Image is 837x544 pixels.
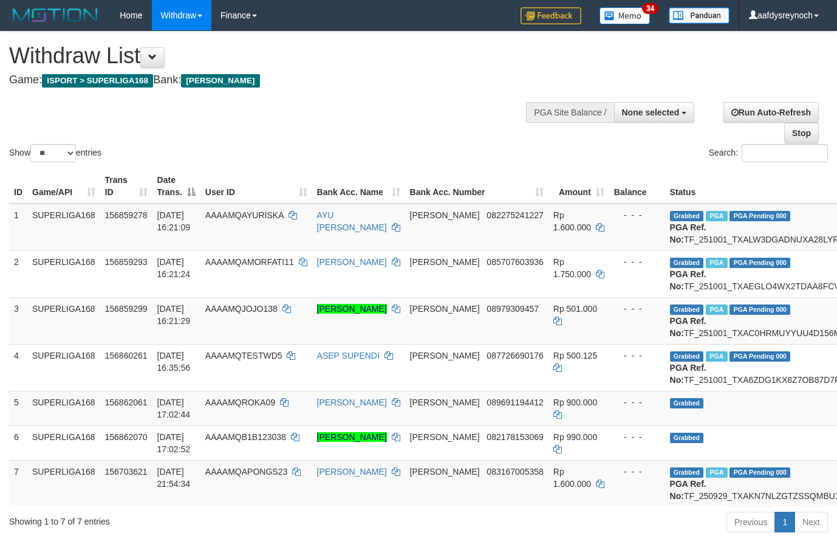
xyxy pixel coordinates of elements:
[729,305,790,315] span: PGA Pending
[600,7,651,24] img: Button%20Memo.svg
[200,169,312,204] th: User ID: activate to sort column ascending
[729,351,790,362] span: PGA Pending
[157,432,191,454] span: [DATE] 17:02:52
[152,169,200,204] th: Date Trans.: activate to sort column descending
[27,460,100,507] td: SUPERLIGA168
[729,258,790,268] span: PGA Pending
[312,169,405,204] th: Bank Acc. Name: activate to sort column ascending
[614,303,660,315] div: - - -
[622,108,680,117] span: None selected
[105,351,148,360] span: 156860261
[410,257,480,267] span: [PERSON_NAME]
[181,74,259,88] span: [PERSON_NAME]
[614,209,660,221] div: - - -
[205,351,282,360] span: AAAAMQTESTWD5
[205,210,284,220] span: AAAAMQAYURISKA
[410,432,480,442] span: [PERSON_NAME]
[614,396,660,408] div: - - -
[410,210,480,220] span: [PERSON_NAME]
[614,349,660,362] div: - - -
[105,304,148,314] span: 156859299
[205,467,287,477] span: AAAAMQAPONGS23
[30,144,76,162] select: Showentries
[157,467,191,489] span: [DATE] 21:54:34
[642,3,658,14] span: 34
[317,398,387,407] a: [PERSON_NAME]
[9,144,101,162] label: Show entries
[9,425,27,460] td: 6
[706,351,727,362] span: Marked by aafmaleo
[157,398,191,419] span: [DATE] 17:02:44
[157,257,191,279] span: [DATE] 16:21:24
[410,467,480,477] span: [PERSON_NAME]
[317,351,380,360] a: ASEP SUPENDI
[205,398,275,407] span: AAAAMQROKA09
[27,297,100,344] td: SUPERLIGA168
[27,391,100,425] td: SUPERLIGA168
[670,222,706,244] b: PGA Ref. No:
[729,211,790,221] span: PGA Pending
[27,425,100,460] td: SUPERLIGA168
[487,257,543,267] span: Copy 085707603936 to clipboard
[553,351,597,360] span: Rp 500.125
[670,363,706,385] b: PGA Ref. No:
[670,316,706,338] b: PGA Ref. No:
[729,467,790,478] span: PGA Pending
[487,398,543,407] span: Copy 089691194412 to clipboard
[670,269,706,291] b: PGA Ref. No:
[9,511,340,528] div: Showing 1 to 7 of 7 entries
[553,398,597,407] span: Rp 900.000
[105,398,148,407] span: 156862061
[105,432,148,442] span: 156862070
[487,304,539,314] span: Copy 08979309457 to clipboard
[670,433,704,443] span: Grabbed
[706,305,727,315] span: Marked by aafheankoy
[670,211,704,221] span: Grabbed
[317,304,387,314] a: [PERSON_NAME]
[410,351,480,360] span: [PERSON_NAME]
[784,123,819,143] a: Stop
[9,74,546,86] h4: Game: Bank:
[157,210,191,232] span: [DATE] 16:21:09
[205,257,294,267] span: AAAAMQAMORFATI11
[157,304,191,326] span: [DATE] 16:21:29
[317,467,387,477] a: [PERSON_NAME]
[9,6,101,24] img: MOTION_logo.png
[670,479,706,501] b: PGA Ref. No:
[27,204,100,251] td: SUPERLIGA168
[794,512,828,532] a: Next
[9,250,27,297] td: 2
[614,466,660,478] div: - - -
[317,257,387,267] a: [PERSON_NAME]
[487,351,543,360] span: Copy 087726690176 to clipboard
[9,169,27,204] th: ID
[609,169,665,204] th: Balance
[726,512,775,532] a: Previous
[553,210,591,232] span: Rp 1.600.000
[27,250,100,297] td: SUPERLIGA168
[100,169,152,204] th: Trans ID: activate to sort column ascending
[205,432,286,442] span: AAAAMQB1B123038
[27,344,100,391] td: SUPERLIGA168
[157,351,191,373] span: [DATE] 16:35:56
[317,432,387,442] a: [PERSON_NAME]
[205,304,278,314] span: AAAAMQJOJO138
[9,204,27,251] td: 1
[670,305,704,315] span: Grabbed
[42,74,153,88] span: ISPORT > SUPERLIGA168
[670,258,704,268] span: Grabbed
[9,297,27,344] td: 3
[553,257,591,279] span: Rp 1.750.000
[706,211,727,221] span: Marked by aafheankoy
[317,210,387,232] a: AYU [PERSON_NAME]
[670,351,704,362] span: Grabbed
[742,144,828,162] input: Search:
[105,257,148,267] span: 156859293
[706,467,727,478] span: Marked by aafchhiseyha
[487,210,543,220] span: Copy 082275241227 to clipboard
[614,102,695,123] button: None selected
[526,102,613,123] div: PGA Site Balance /
[548,169,609,204] th: Amount: activate to sort column ascending
[553,467,591,489] span: Rp 1.600.000
[670,398,704,408] span: Grabbed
